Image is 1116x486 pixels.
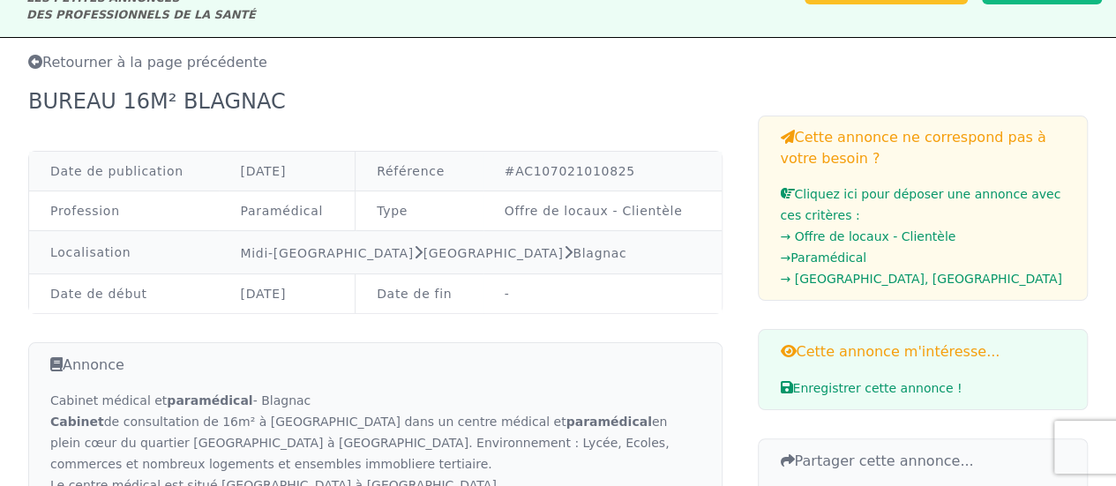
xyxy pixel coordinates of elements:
td: Profession [29,191,219,231]
td: Date de publication [29,152,219,191]
li: → Offre de locaux - Clientèle [780,226,1066,247]
a: Blagnac [573,246,626,260]
h3: Cette annonce m'intéresse... [780,340,1066,363]
a: [GEOGRAPHIC_DATA] [423,246,564,260]
td: Date de début [29,274,219,314]
h3: Annonce [50,354,700,376]
strong: paramédical [167,393,252,407]
td: Type [356,191,483,231]
td: [DATE] [219,152,355,191]
td: Localisation [29,231,219,274]
a: Paramédical [240,204,323,218]
h3: Partager cette annonce... [780,450,1066,472]
td: Date de fin [356,274,483,314]
strong: paramédical [566,415,652,429]
div: BUREAU 16M² BLAGNAC [28,87,296,116]
li: → [GEOGRAPHIC_DATA], [GEOGRAPHIC_DATA] [780,268,1066,289]
td: [DATE] [219,274,355,314]
i: Retourner à la liste [28,55,42,69]
td: - [483,274,723,314]
a: Cliquez ici pour déposer une annonce avec ces critères :→ Offre de locaux - Clientèle→Paramédical... [780,187,1066,289]
h3: Cette annonce ne correspond pas à votre besoin ? [780,127,1066,169]
td: Référence [356,152,483,191]
span: Retourner à la page précédente [28,54,267,71]
li: → Paramédical [780,247,1066,268]
a: Offre de locaux - Clientèle [505,204,683,218]
span: Enregistrer cette annonce ! [780,381,962,395]
a: Midi-[GEOGRAPHIC_DATA] [240,246,413,260]
strong: Cabinet [50,415,104,429]
td: #AC107021010825 [483,152,723,191]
